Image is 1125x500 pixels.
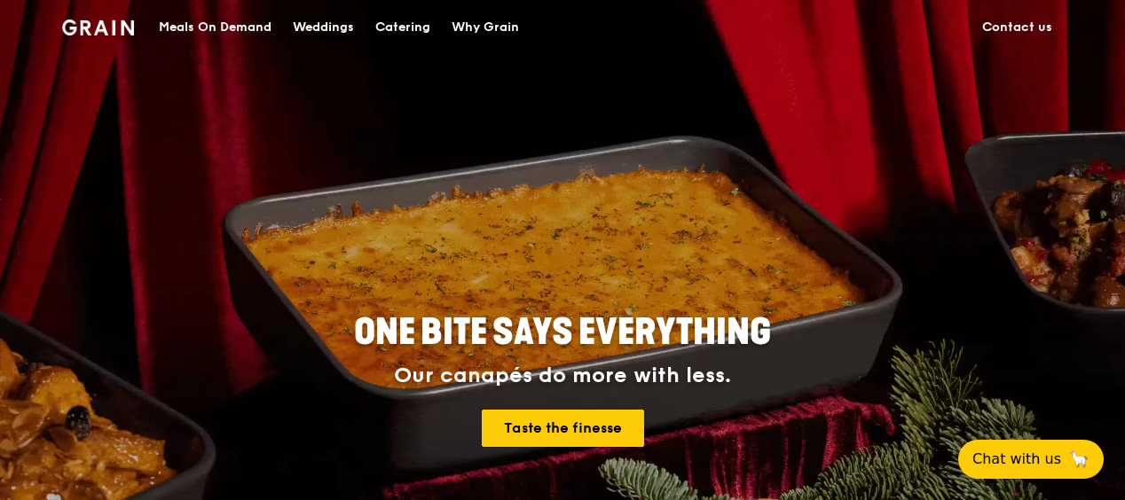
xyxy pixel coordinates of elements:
a: Taste the finesse [482,410,644,447]
a: Catering [365,1,441,54]
div: Weddings [293,1,354,54]
a: Why Grain [441,1,530,54]
a: Weddings [282,1,365,54]
img: Grain [62,20,134,35]
span: Chat with us [972,449,1061,470]
div: Meals On Demand [159,1,271,54]
div: Our canapés do more with less. [243,363,882,388]
div: Catering [375,1,430,54]
div: Why Grain [452,1,519,54]
span: ONE BITE SAYS EVERYTHING [354,311,771,354]
span: 🦙 [1068,449,1090,470]
button: Chat with us🦙 [958,440,1104,479]
a: Contact us [972,1,1063,54]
